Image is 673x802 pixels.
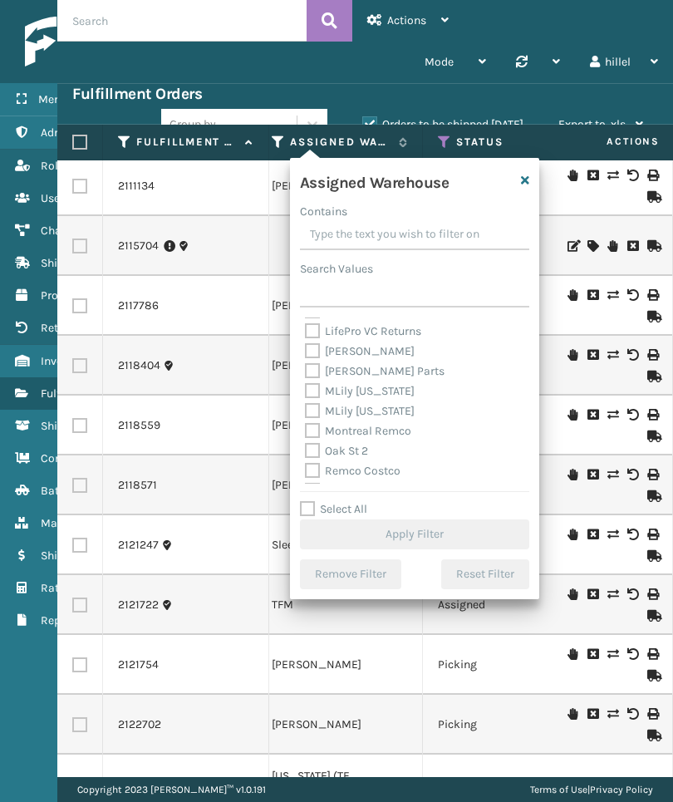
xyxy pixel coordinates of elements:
[257,695,423,755] td: [PERSON_NAME]
[647,670,657,681] i: Mark as Shipped
[627,529,637,540] i: Void Label
[587,289,597,301] i: Request to Be Cancelled
[607,409,617,421] i: Change shipping
[118,477,157,494] a: 2118571
[567,588,577,600] i: On Hold
[423,635,589,695] td: Picking
[118,657,159,673] a: 2121754
[647,431,657,442] i: Mark as Shipped
[41,613,81,627] span: Reports
[257,635,423,695] td: [PERSON_NAME]
[300,203,347,220] label: Contains
[456,135,557,150] label: Status
[41,484,83,498] span: Batches
[627,240,637,252] i: Request to Be Cancelled
[607,289,617,301] i: Change shipping
[647,240,657,252] i: Mark as Shipped
[567,469,577,480] i: On Hold
[425,55,454,69] span: Mode
[38,92,67,106] span: Menu
[530,777,653,802] div: |
[77,777,266,802] p: Copyright 2023 [PERSON_NAME]™ v 1.0.191
[305,324,421,338] label: LifePro VC Returns
[590,784,653,795] a: Privacy Policy
[647,550,657,562] i: Mark as Shipped
[647,191,657,203] i: Mark as Shipped
[647,469,657,480] i: Print Label
[41,516,143,530] span: Marketplace Orders
[257,575,423,635] td: TFM
[587,588,597,600] i: Request to Be Cancelled
[647,349,657,361] i: Print Label
[647,409,657,421] i: Print Label
[587,529,597,540] i: Request to Be Cancelled
[647,588,657,600] i: Print Label
[627,648,637,660] i: Void Label
[567,289,577,301] i: On Hold
[627,708,637,720] i: Void Label
[25,17,183,66] img: logo
[627,469,637,480] i: Void Label
[118,776,159,793] a: 2122714
[587,409,597,421] i: Request to Be Cancelled
[118,298,159,314] a: 2117786
[607,469,617,480] i: Change shipping
[567,170,577,181] i: On Hold
[587,648,597,660] i: Request to Be Cancelled
[554,128,670,155] span: Actions
[300,519,529,549] button: Apply Filter
[305,444,368,458] label: Oak St 2
[41,125,120,140] span: Administration
[587,708,597,720] i: Request to Be Cancelled
[300,559,401,589] button: Remove Filter
[627,349,637,361] i: Void Label
[290,135,391,150] label: Assigned Warehouse
[607,240,617,252] i: On Hold
[558,117,626,131] span: Export to .xls
[41,581,122,595] span: Rate Calculator
[590,42,658,83] div: hillel
[423,695,589,755] td: Picking
[118,537,159,554] a: 2121247
[41,549,118,563] span: Shipment Cost
[305,424,411,438] label: Montreal Remco
[647,490,657,502] i: Mark as Shipped
[118,357,160,374] a: 2118404
[567,409,577,421] i: On Hold
[305,404,415,418] label: MLily [US_STATE]
[305,364,445,378] label: [PERSON_NAME] Parts
[41,256,131,270] span: Shipping Carriers
[118,178,155,194] a: 2111134
[647,730,657,741] i: Mark as Shipped
[305,344,415,358] label: [PERSON_NAME]
[441,559,529,589] button: Reset Filter
[300,260,373,278] label: Search Values
[300,168,449,193] h4: Assigned Warehouse
[607,648,617,660] i: Change shipping
[118,417,160,434] a: 2118559
[647,289,657,301] i: Print Label
[587,349,597,361] i: Request to Be Cancelled
[647,311,657,322] i: Mark as Shipped
[607,529,617,540] i: Change shipping
[41,191,70,205] span: Users
[41,224,90,238] span: Channels
[587,469,597,480] i: Request to Be Cancelled
[647,371,657,382] i: Mark as Shipped
[607,588,617,600] i: Change shipping
[305,464,400,478] label: Remco Costco
[567,529,577,540] i: On Hold
[647,648,657,660] i: Print Label
[647,170,657,181] i: Print Label
[300,220,529,250] input: Type the text you wish to filter on
[647,529,657,540] i: Print Label
[627,170,637,181] i: Void Label
[627,409,637,421] i: Void Label
[587,170,597,181] i: Request to Be Cancelled
[41,354,90,368] span: Inventory
[387,13,426,27] span: Actions
[136,135,237,150] label: Fulfillment Order Id
[41,159,70,173] span: Roles
[41,451,98,465] span: Containers
[587,240,597,252] i: Assign Carrier and Warehouse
